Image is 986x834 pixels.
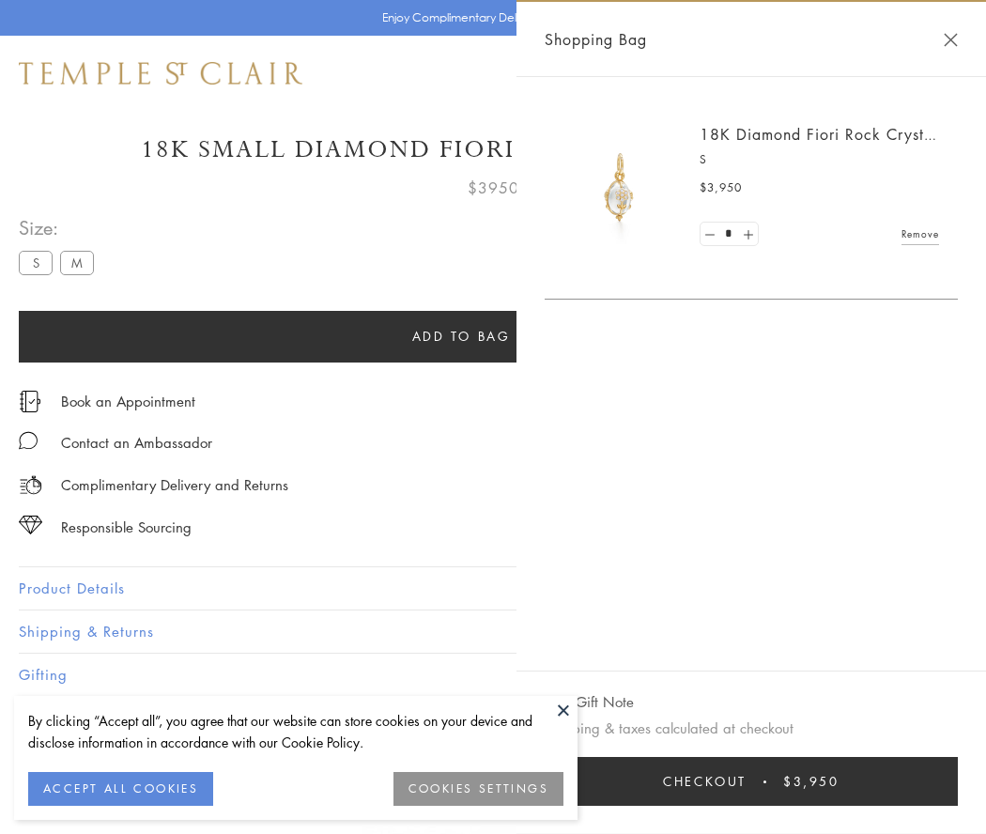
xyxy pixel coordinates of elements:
[19,567,967,610] button: Product Details
[61,516,192,539] div: Responsible Sourcing
[19,654,967,696] button: Gifting
[901,224,939,244] a: Remove
[19,311,903,363] button: Add to bag
[28,710,563,753] div: By clicking “Accept all”, you agree that our website can store cookies on your device and disclos...
[563,131,676,244] img: P51889-E11FIORI
[19,431,38,450] img: MessageIcon-01_2.svg
[19,391,41,412] img: icon_appointment.svg
[700,150,939,169] p: S
[61,391,195,411] a: Book an Appointment
[738,223,757,246] a: Set quantity to 2
[19,516,42,534] img: icon_sourcing.svg
[19,473,42,497] img: icon_delivery.svg
[545,757,958,806] button: Checkout $3,950
[61,473,288,497] p: Complimentary Delivery and Returns
[412,326,511,347] span: Add to bag
[663,771,747,792] span: Checkout
[545,690,634,714] button: Add Gift Note
[60,251,94,274] label: M
[393,772,563,806] button: COOKIES SETTINGS
[19,610,967,653] button: Shipping & Returns
[19,133,967,166] h1: 18K Small Diamond Fiori Rock Crystal Amulet
[944,33,958,47] button: Close Shopping Bag
[19,251,53,274] label: S
[545,717,958,740] p: Shipping & taxes calculated at checkout
[783,771,840,792] span: $3,950
[545,27,647,52] span: Shopping Bag
[700,178,742,197] span: $3,950
[19,62,302,85] img: Temple St. Clair
[61,431,212,455] div: Contact an Ambassador
[28,772,213,806] button: ACCEPT ALL COOKIES
[382,8,595,27] p: Enjoy Complimentary Delivery & Returns
[701,223,719,246] a: Set quantity to 0
[19,212,101,243] span: Size:
[468,176,519,200] span: $3950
